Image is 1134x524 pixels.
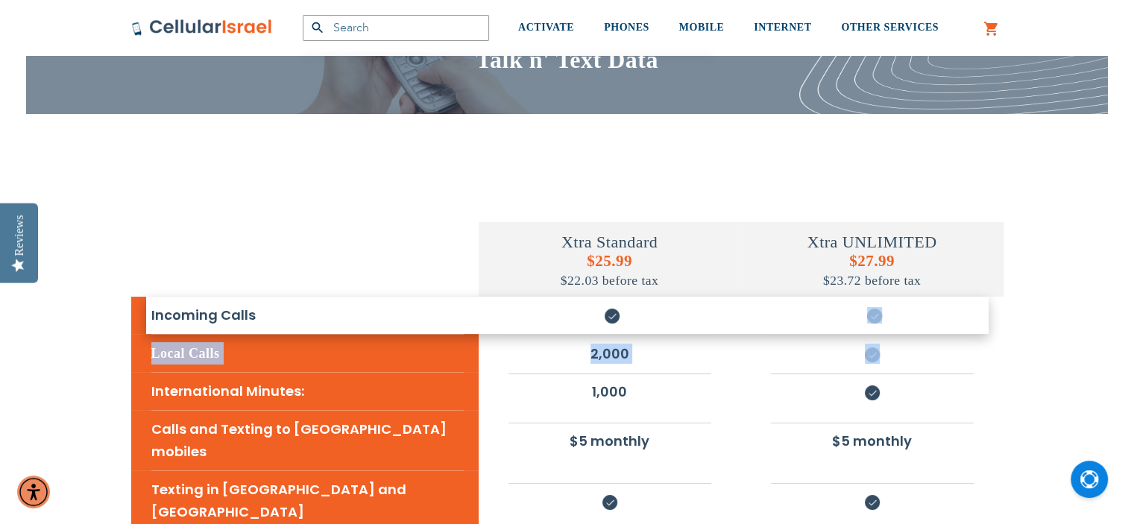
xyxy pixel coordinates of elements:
span: PHONES [604,22,649,33]
span: MOBILE [679,22,725,33]
h4: Xtra UNLIMITED [741,233,1004,252]
span: ACTIVATE [518,22,574,33]
span: $22.03 before tax [561,273,658,288]
span: $23.72 before tax [823,273,921,288]
h4: Xtra Standard [479,233,741,252]
h5: $25.99 [479,252,741,289]
h2: Talk n' Text Data [131,43,1004,78]
div: Accessibility Menu [17,476,50,508]
span: INTERNET [754,22,811,33]
span: OTHER SERVICES [841,22,939,33]
li: 1,000 [508,373,711,409]
li: 2,000 [508,335,711,371]
li: Calls and Texting to [GEOGRAPHIC_DATA] mobiles [151,410,464,470]
li: International Minutes: [151,372,464,410]
li: Incoming Calls [151,297,464,334]
li: $5 monthly [508,423,711,458]
h5: Local Calls [151,334,464,372]
div: Reviews [13,215,26,256]
img: Cellular Israel Logo [131,19,273,37]
h5: $27.99 [741,252,1004,289]
input: Search [303,15,489,41]
li: $5 monthly [771,423,974,458]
